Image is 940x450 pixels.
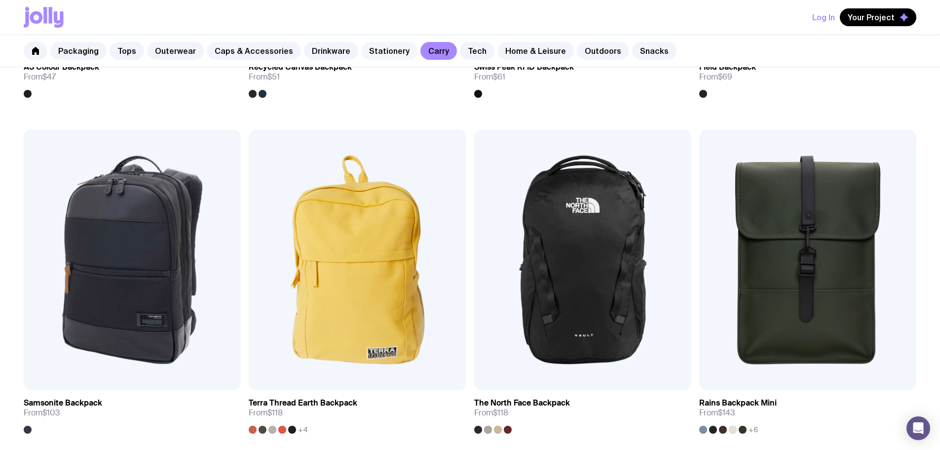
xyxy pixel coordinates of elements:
span: From [699,408,735,418]
a: AS Colour BackpackFrom$47 [24,54,241,98]
span: From [24,408,60,418]
a: Packaging [50,42,107,60]
span: $143 [718,408,735,418]
h3: The North Face Backpack [474,398,570,408]
a: Tops [110,42,144,60]
div: Open Intercom Messenger [906,416,930,440]
h3: Terra Thread Earth Backpack [249,398,357,408]
span: $61 [493,72,505,82]
a: Field BackpackFrom$69 [699,54,916,98]
h3: Samsonite Backpack [24,398,102,408]
a: The North Face BackpackFrom$118 [474,390,691,434]
a: Carry [420,42,457,60]
a: Caps & Accessories [207,42,301,60]
a: Terra Thread Earth BackpackFrom$118+4 [249,390,466,434]
span: From [249,408,283,418]
button: Your Project [840,8,916,26]
a: Stationery [361,42,417,60]
span: From [699,72,732,82]
span: $69 [718,72,732,82]
a: Outerwear [147,42,204,60]
a: Rains Backpack MiniFrom$143+6 [699,390,916,434]
span: From [474,408,508,418]
span: From [24,72,56,82]
span: $103 [42,408,60,418]
a: Outdoors [577,42,629,60]
span: From [474,72,505,82]
a: Tech [460,42,494,60]
span: $47 [42,72,56,82]
span: +4 [298,426,308,434]
a: Samsonite BackpackFrom$103 [24,390,241,434]
a: Drinkware [304,42,358,60]
span: From [249,72,280,82]
span: Your Project [848,12,895,22]
a: Snacks [632,42,677,60]
button: Log In [812,8,835,26]
span: $118 [267,408,283,418]
span: +6 [749,426,758,434]
a: Swiss Peak RFID BackpackFrom$61 [474,54,691,98]
a: Home & Leisure [497,42,574,60]
span: $51 [267,72,280,82]
a: Recycled Canvas BackpackFrom$51 [249,54,466,98]
span: $118 [493,408,508,418]
h3: Rains Backpack Mini [699,398,777,408]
